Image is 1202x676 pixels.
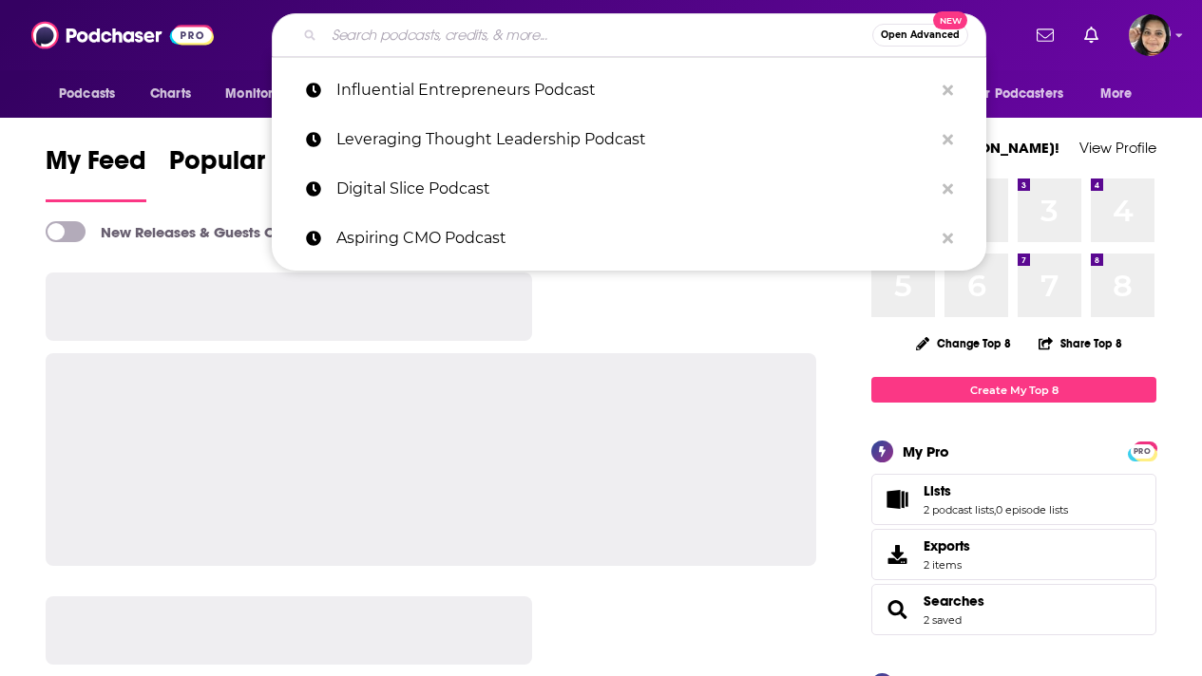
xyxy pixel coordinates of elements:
[924,482,951,499] span: Lists
[31,17,214,53] img: Podchaser - Follow, Share and Rate Podcasts
[924,503,994,516] a: 2 podcast lists
[1079,139,1156,157] a: View Profile
[924,613,962,627] a: 2 saved
[212,76,317,112] button: open menu
[169,144,331,188] span: Popular Feed
[960,76,1091,112] button: open menu
[1038,325,1123,362] button: Share Top 8
[336,214,933,263] p: Aspiring CMO Podcast
[871,584,1156,635] span: Searches
[905,331,1022,355] button: Change Top 8
[878,541,916,568] span: Exports
[46,221,296,242] a: New Releases & Guests Only
[924,592,984,610] a: Searches
[225,81,293,107] span: Monitoring
[272,13,986,57] div: Search podcasts, credits, & more...
[336,164,933,214] p: Digital Slice Podcast
[46,76,140,112] button: open menu
[1029,19,1061,51] a: Show notifications dropdown
[924,537,970,554] span: Exports
[59,81,115,107] span: Podcasts
[272,115,986,164] a: Leveraging Thought Leadership Podcast
[996,503,1068,516] a: 0 episode lists
[1129,14,1171,56] button: Show profile menu
[878,596,916,623] a: Searches
[1129,14,1171,56] img: User Profile
[46,144,146,202] a: My Feed
[871,377,1156,403] a: Create My Top 8
[336,66,933,115] p: Influential Entrepreneurs Podcast
[1131,444,1154,459] span: PRO
[972,81,1063,107] span: For Podcasters
[1129,14,1171,56] span: Logged in as shelbyjanner
[46,144,146,188] span: My Feed
[1131,443,1154,458] a: PRO
[903,442,949,460] div: My Pro
[150,81,191,107] span: Charts
[1077,19,1106,51] a: Show notifications dropdown
[1100,81,1133,107] span: More
[272,66,986,115] a: Influential Entrepreneurs Podcast
[272,164,986,214] a: Digital Slice Podcast
[933,11,967,29] span: New
[924,558,970,572] span: 2 items
[138,76,202,112] a: Charts
[169,144,331,202] a: Popular Feed
[1087,76,1156,112] button: open menu
[872,24,968,47] button: Open AdvancedNew
[924,482,1068,499] a: Lists
[878,486,916,513] a: Lists
[336,115,933,164] p: Leveraging Thought Leadership Podcast
[994,503,996,516] span: ,
[871,529,1156,580] a: Exports
[324,20,872,50] input: Search podcasts, credits, & more...
[272,214,986,263] a: Aspiring CMO Podcast
[881,30,960,40] span: Open Advanced
[871,474,1156,525] span: Lists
